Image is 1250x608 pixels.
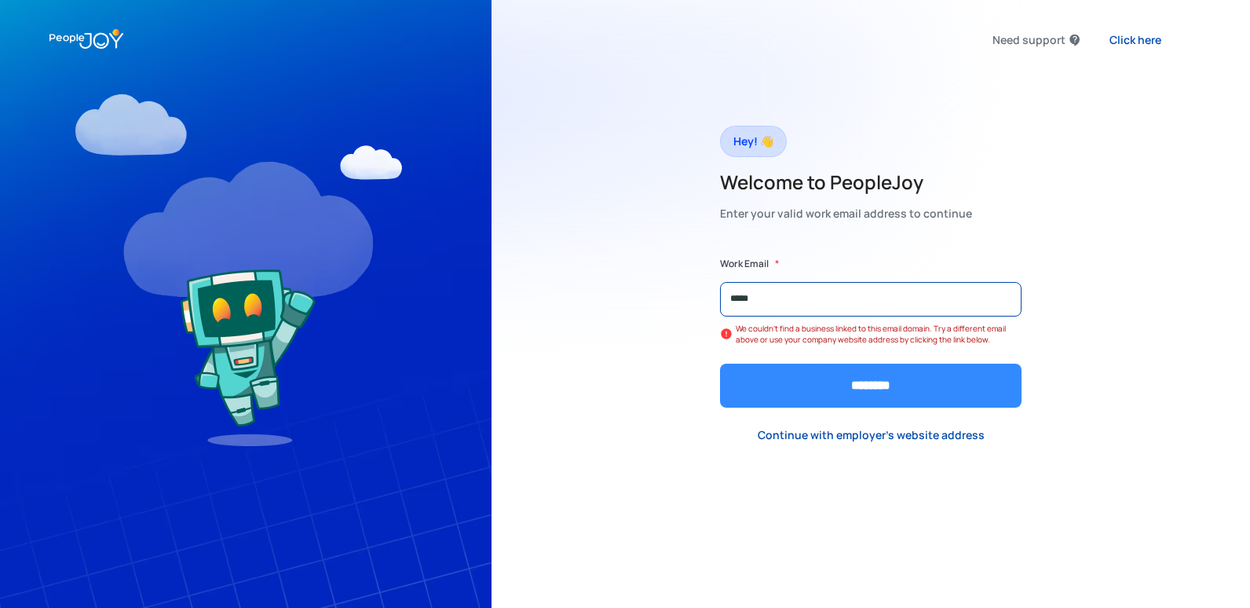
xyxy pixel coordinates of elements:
[758,427,985,443] div: Continue with employer's website address
[992,29,1065,51] div: Need support
[720,203,972,225] div: Enter your valid work email address to continue
[1097,24,1174,57] a: Click here
[745,419,997,452] a: Continue with employer's website address
[720,256,769,272] label: Work Email
[720,170,972,195] h2: Welcome to PeopleJoy
[1109,32,1161,48] div: Click here
[736,323,1022,345] div: We couldn't find a business linked to this email domain. Try a different email above or use your ...
[733,130,773,152] div: Hey! 👋
[720,256,1022,408] form: Form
